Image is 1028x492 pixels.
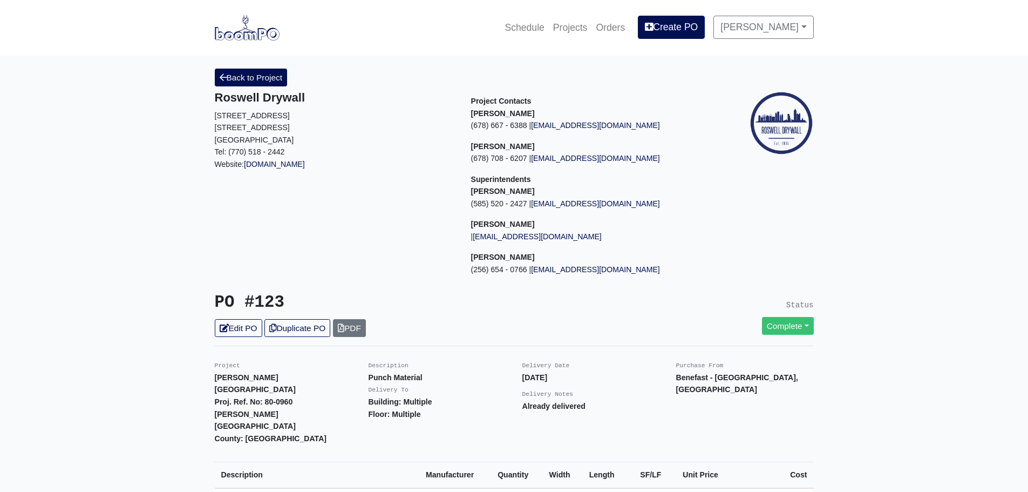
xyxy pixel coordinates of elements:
[676,372,814,396] p: Benefast - [GEOGRAPHIC_DATA], [GEOGRAPHIC_DATA]
[491,462,542,488] th: Quantity
[215,110,455,122] p: [STREET_ADDRESS]
[215,122,455,134] p: [STREET_ADDRESS]
[628,462,668,488] th: SF/LF
[215,293,506,313] h3: PO #123
[531,154,660,163] a: [EMAIL_ADDRESS][DOMAIN_NAME]
[725,462,814,488] th: Cost
[369,397,432,406] strong: Building: Multiple
[591,16,629,39] a: Orders
[471,231,711,243] p: |
[215,146,455,158] p: Tel: (770) 518 - 2442
[762,317,814,335] a: Complete
[215,434,327,443] strong: County: [GEOGRAPHIC_DATA]
[522,373,548,382] strong: [DATE]
[713,16,813,38] a: [PERSON_NAME]
[786,301,814,309] small: Status
[215,422,296,430] strong: [GEOGRAPHIC_DATA]
[471,152,711,165] p: (678) 708 - 6207 |
[471,187,535,196] strong: [PERSON_NAME]
[419,462,491,488] th: Manufacturer
[471,198,711,210] p: (585) 520 - 2427 |
[471,119,711,132] p: (678) 667 - 6388 |
[473,232,602,241] a: [EMAIL_ADDRESS][DOMAIN_NAME]
[264,319,330,337] a: Duplicate PO
[215,134,455,146] p: [GEOGRAPHIC_DATA]
[215,91,455,170] div: Website:
[543,462,583,488] th: Width
[522,362,570,369] small: Delivery Date
[471,175,531,184] span: Superintendents
[215,69,288,86] a: Back to Project
[215,462,419,488] th: Description
[471,97,532,105] span: Project Contacts
[369,373,423,382] strong: Punch Material
[531,121,660,130] a: [EMAIL_ADDRESS][DOMAIN_NAME]
[215,91,455,105] h5: Roswell Drywall
[668,462,725,488] th: Unit Price
[369,387,409,393] small: Delivery To
[215,15,280,40] img: boomPO
[215,362,240,369] small: Project
[215,319,262,337] a: Edit PO
[471,109,535,118] strong: [PERSON_NAME]
[583,462,628,488] th: Length
[500,16,548,39] a: Schedule
[215,397,293,406] strong: Proj. Ref. No: 80-0960
[531,199,660,208] a: [EMAIL_ADDRESS][DOMAIN_NAME]
[215,410,278,419] strong: [PERSON_NAME]
[471,253,535,261] strong: [PERSON_NAME]
[333,319,366,337] a: PDF
[522,391,574,397] small: Delivery Notes
[244,160,305,169] a: [DOMAIN_NAME]
[522,402,586,410] strong: Already delivered
[471,264,711,276] p: (256) 654 - 0766 |
[531,265,660,274] a: [EMAIL_ADDRESS][DOMAIN_NAME]
[471,142,535,151] strong: [PERSON_NAME]
[215,373,296,394] strong: [PERSON_NAME] [GEOGRAPHIC_DATA]
[471,220,535,228] strong: [PERSON_NAME]
[549,16,592,39] a: Projects
[638,16,705,38] a: Create PO
[676,362,724,369] small: Purchase From
[369,362,409,369] small: Description
[369,410,421,419] strong: Floor: Multiple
